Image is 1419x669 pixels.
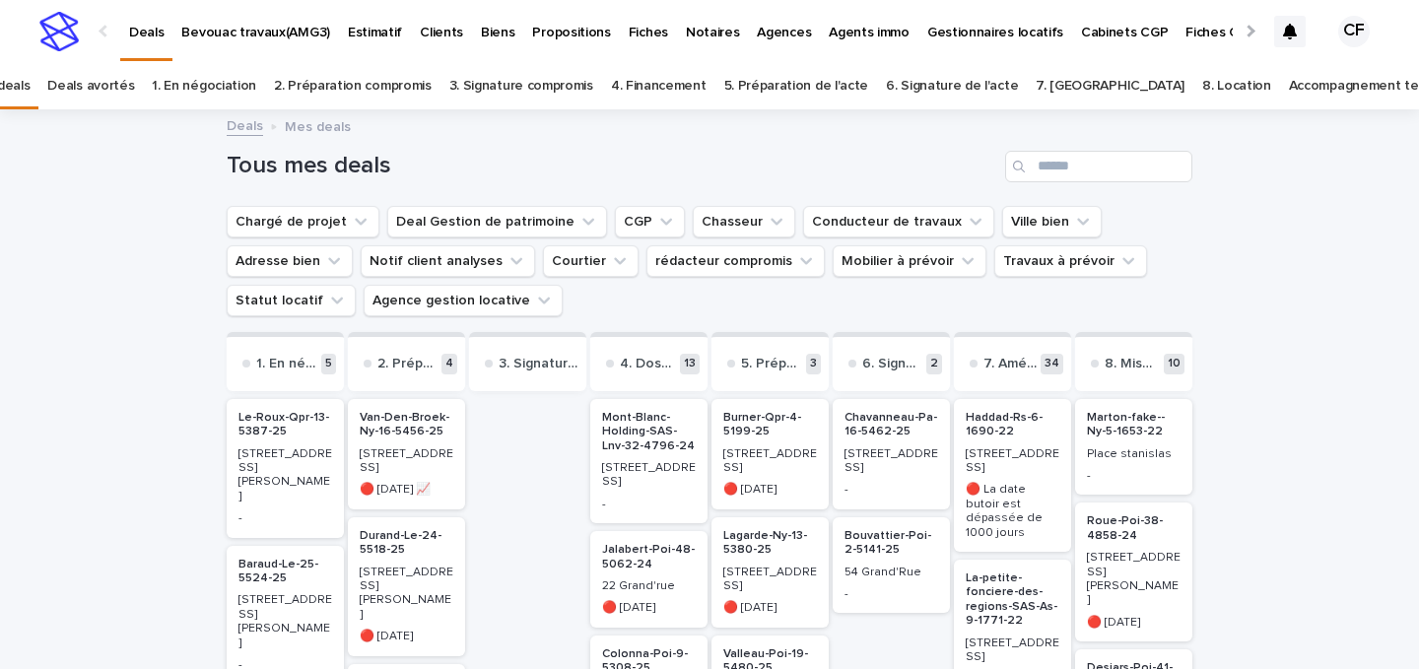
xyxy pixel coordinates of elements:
p: Baraud-Le-25-5524-25 [238,558,332,586]
button: Deal Gestion de patrimoine [387,206,607,237]
input: Search [1005,151,1192,182]
div: CF [1338,16,1370,47]
p: Van-Den-Broek-Ny-16-5456-25 [360,411,453,439]
p: Haddad-Rs-6-1690-22 [966,411,1059,439]
p: 54 Grand'Rue [845,566,938,579]
p: Place stanislas [1087,447,1181,461]
p: [STREET_ADDRESS][PERSON_NAME] [238,447,332,504]
p: [STREET_ADDRESS] [966,447,1059,476]
a: Bouvattier-Poi-2-5141-2554 Grand'Rue- [833,517,950,614]
p: Chavanneau-Pa-16-5462-25 [845,411,938,439]
a: Jalabert-Poi-48-5062-2422 Grand'rue🔴 [DATE] [590,531,708,628]
p: Durand-Le-24-5518-25 [360,529,453,558]
p: [STREET_ADDRESS][PERSON_NAME] [360,566,453,623]
button: CGP [615,206,685,237]
a: 6. Signature de l'acte [886,63,1018,109]
p: 2. Préparation compromis [377,356,438,372]
a: Deals avortés [47,63,134,109]
a: Van-Den-Broek-Ny-16-5456-25[STREET_ADDRESS]🔴 [DATE] 📈 [348,399,465,509]
button: Agence gestion locative [364,285,563,316]
a: Mont-Blanc-Holding-SAS-Lnv-32-4796-24[STREET_ADDRESS]- [590,399,708,523]
a: Deals [227,113,263,136]
p: [STREET_ADDRESS] [966,636,1059,665]
p: [STREET_ADDRESS] [723,566,817,594]
p: 🔴 [DATE] [723,483,817,497]
p: - [845,587,938,601]
p: [STREET_ADDRESS][PERSON_NAME] [1087,551,1181,608]
a: Burner-Qpr-4-5199-25[STREET_ADDRESS]🔴 [DATE] [711,399,829,509]
p: [STREET_ADDRESS] [723,447,817,476]
button: Notif client analyses [361,245,535,277]
p: 🔴 [DATE] [360,630,453,643]
p: Burner-Qpr-4-5199-25 [723,411,817,439]
a: 3. Signature compromis [449,63,593,109]
p: Mes deals [285,114,351,136]
p: - [1087,469,1181,483]
p: 🔴 [DATE] [1087,616,1181,630]
button: Mobilier à prévoir [833,245,986,277]
button: Chasseur [693,206,795,237]
a: Marton-fake--Ny-5-1653-22Place stanislas- [1075,399,1192,496]
button: Statut locatif [227,285,356,316]
p: Jalabert-Poi-48-5062-24 [602,543,696,571]
p: 6. Signature de l'acte notarié [862,356,922,372]
p: [STREET_ADDRESS] [845,447,938,476]
p: 5 [321,354,336,374]
p: - [238,511,332,525]
p: 10 [1164,354,1184,374]
p: Le-Roux-Qpr-13-5387-25 [238,411,332,439]
a: Durand-Le-24-5518-25[STREET_ADDRESS][PERSON_NAME]🔴 [DATE] [348,517,465,656]
button: Travaux à prévoir [994,245,1147,277]
p: Marton-fake--Ny-5-1653-22 [1087,411,1181,439]
a: 5. Préparation de l'acte [724,63,869,109]
p: [STREET_ADDRESS] [602,461,696,490]
a: 7. [GEOGRAPHIC_DATA] [1036,63,1184,109]
p: Mont-Blanc-Holding-SAS-Lnv-32-4796-24 [602,411,696,453]
button: rédacteur compromis [646,245,825,277]
p: - [845,483,938,497]
a: Roue-Poi-38-4858-24[STREET_ADDRESS][PERSON_NAME]🔴 [DATE] [1075,502,1192,641]
a: Chavanneau-Pa-16-5462-25[STREET_ADDRESS]- [833,399,950,509]
a: 1. En négociation [152,63,256,109]
p: 🔴 [DATE] 📈 [360,483,453,497]
p: 2 [926,354,942,374]
button: Ville bien [1002,206,1102,237]
p: 🔴 [DATE] [602,601,696,615]
p: Lagarde-Ny-13-5380-25 [723,529,817,558]
button: Adresse bien [227,245,353,277]
a: Lagarde-Ny-13-5380-25[STREET_ADDRESS]🔴 [DATE] [711,517,829,628]
button: Chargé de projet [227,206,379,237]
p: [STREET_ADDRESS][PERSON_NAME] [238,593,332,650]
p: 8. Mise en loc et gestion [1105,356,1160,372]
p: 3 [806,354,821,374]
a: 8. Location [1202,63,1271,109]
p: 7. Aménagements et travaux [983,356,1037,372]
button: Conducteur de travaux [803,206,994,237]
p: [STREET_ADDRESS] [360,447,453,476]
p: Bouvattier-Poi-2-5141-25 [845,529,938,558]
img: stacker-logo-s-only.png [39,12,79,51]
p: 3. Signature compromis [499,356,578,372]
p: 4 [441,354,457,374]
p: 34 [1041,354,1063,374]
p: Roue-Poi-38-4858-24 [1087,514,1181,543]
p: La-petite-fonciere-des-regions-SAS-As-9-1771-22 [966,571,1059,629]
p: 1. En négociation [256,356,317,372]
p: - [602,498,696,511]
p: 4. Dossier de financement [620,356,676,372]
p: 5. Préparation de l'acte notarié [741,356,802,372]
p: 🔴 La date butoir est dépassée de 1000 jours [966,483,1059,540]
button: Courtier [543,245,639,277]
a: 2. Préparation compromis [274,63,432,109]
a: 4. Financement [611,63,707,109]
p: 22 Grand'rue [602,579,696,593]
h1: Tous mes deals [227,152,997,180]
p: 🔴 [DATE] [723,601,817,615]
p: 13 [680,354,700,374]
a: Haddad-Rs-6-1690-22[STREET_ADDRESS]🔴 La date butoir est dépassée de 1000 jours [954,399,1071,552]
a: Le-Roux-Qpr-13-5387-25[STREET_ADDRESS][PERSON_NAME]- [227,399,344,538]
